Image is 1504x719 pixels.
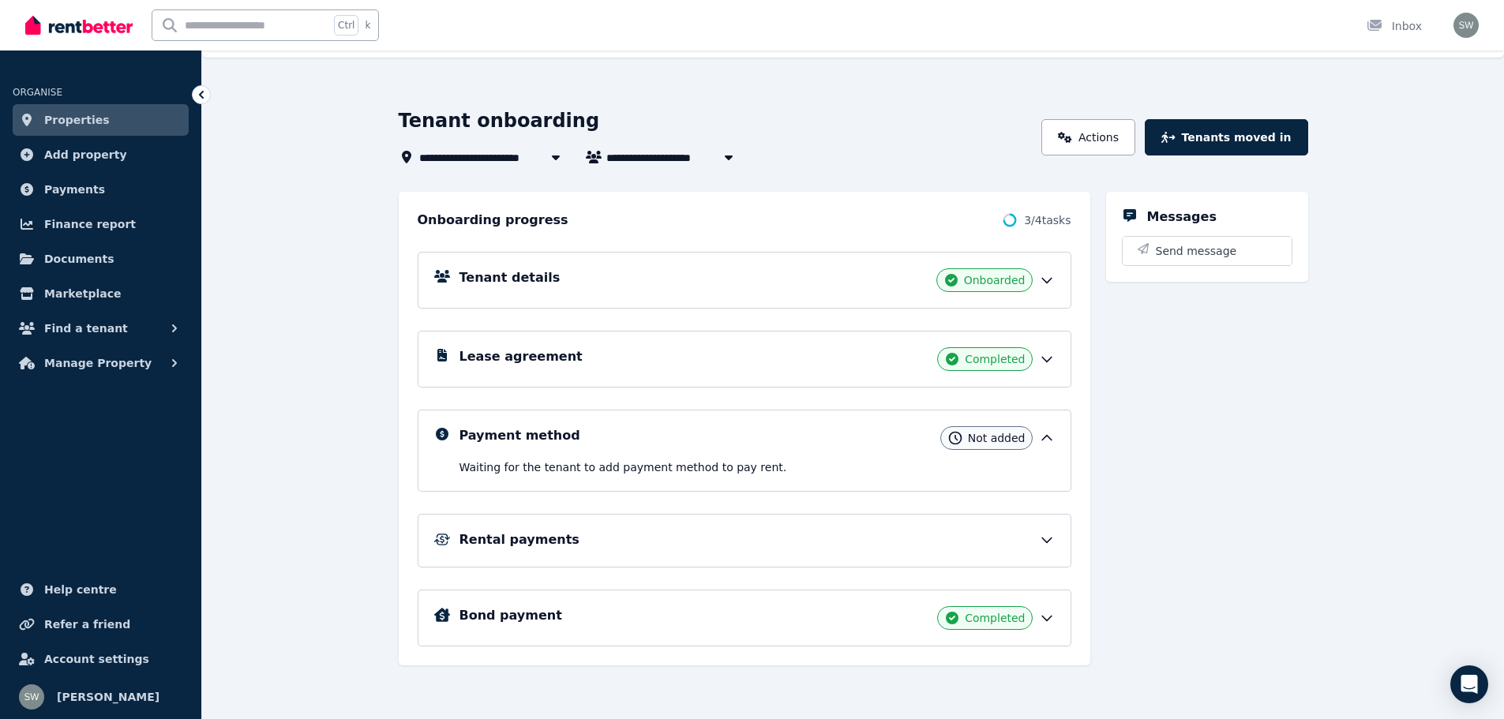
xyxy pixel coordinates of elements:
span: Finance report [44,215,136,234]
span: Completed [965,610,1025,626]
h5: Payment method [459,426,580,445]
div: Inbox [1367,18,1422,34]
h5: Lease agreement [459,347,583,366]
span: Properties [44,110,110,129]
span: Account settings [44,650,149,668]
a: Properties [13,104,189,136]
span: Help centre [44,580,117,599]
h2: Onboarding progress [418,211,568,230]
span: k [365,19,370,32]
h5: Messages [1147,208,1217,227]
span: Manage Property [44,354,152,373]
button: Find a tenant [13,313,189,344]
a: Finance report [13,208,189,240]
button: Send message [1123,237,1292,265]
span: ORGANISE [13,87,62,98]
span: Marketplace [44,284,121,303]
h5: Bond payment [459,606,562,625]
img: Stacey Walker [19,684,44,710]
span: Find a tenant [44,319,128,338]
span: Not added [968,430,1026,446]
img: Rental Payments [434,534,450,545]
h1: Tenant onboarding [399,108,600,133]
button: Tenants moved in [1145,119,1307,155]
a: Help centre [13,574,189,605]
span: Payments [44,180,105,199]
button: Manage Property [13,347,189,379]
a: Documents [13,243,189,275]
img: Stacey Walker [1453,13,1479,38]
p: Waiting for the tenant to add payment method to pay rent . [459,459,1055,475]
span: Add property [44,145,127,164]
h5: Rental payments [459,530,579,549]
div: Open Intercom Messenger [1450,665,1488,703]
a: Actions [1041,119,1135,155]
span: [PERSON_NAME] [57,687,159,706]
span: Onboarded [964,272,1026,288]
span: 3 / 4 tasks [1024,212,1071,228]
span: Send message [1156,243,1237,259]
a: Payments [13,174,189,205]
span: Ctrl [334,15,358,36]
h5: Tenant details [459,268,561,287]
a: Add property [13,139,189,170]
a: Refer a friend [13,609,189,640]
span: Completed [965,351,1025,367]
img: RentBetter [25,13,133,37]
span: Documents [44,249,114,268]
span: Refer a friend [44,615,130,634]
img: Bond Details [434,608,450,622]
a: Account settings [13,643,189,675]
a: Marketplace [13,278,189,309]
